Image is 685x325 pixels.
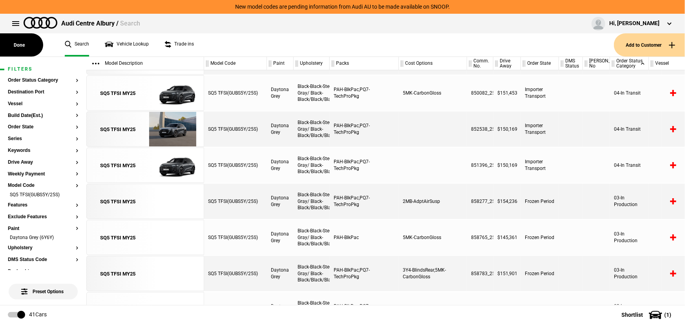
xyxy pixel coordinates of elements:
div: [PERSON_NAME] No [583,57,610,70]
div: Black-Black-Steel Gray/ Black-Black/Black/Black [294,256,330,291]
img: Audi_GUBS5Y_25S_GX_6Y6Y_PAH_WA2_6FJ_PQ7_53A_PYH_PWO_(Nadin:_53A_6FJ_C56_PAH_PQ7_PWO_PYH_WA2)_ext.png [145,112,200,147]
div: 5MK-CarbonGloss [399,75,467,111]
button: Model Code [8,183,79,188]
div: 03-In Production [610,256,649,291]
div: $150,169 [493,148,521,183]
div: 04-In Transit [610,111,649,147]
a: Search [65,33,89,57]
div: 851396_25 [467,148,493,183]
a: Trade ins [164,33,194,57]
div: PAH-BlkPac [330,220,399,255]
div: Importer Transport [521,75,559,111]
div: Daytona Grey [267,184,294,219]
img: Audi_GUBS5Y_25S_GX_6Y6Y_PAH_WA2_6FJ_PQ7_PYH_PWO_53D_(Nadin:_53D_6FJ_C56_PAH_PQ7_PWO_PYH_WA2)_ext.png [145,148,200,183]
a: SQ5 TFSI MY25 [91,112,145,147]
div: SQ5 TFSI(GUBS5Y/25S) [204,111,267,147]
div: Hi, [PERSON_NAME] [609,20,659,27]
button: Dealership [8,269,79,274]
button: Upholstery [8,245,79,251]
div: 858277_25 [467,184,493,219]
button: Exclude Features [8,214,79,220]
li: SQ5 TFSI(GUBS5Y/25S) [8,192,79,199]
a: SQ5 TFSI MY25 [91,220,145,256]
img: Audi_GUBS5Y_25S_GX_6Y6Y_PAH_5MK_WA2_6FJ_PQ7_PYH_PWO_53D_(Nadin:_53D_5MK_6FJ_C56_PAH_PQ7_PWO_PYH_W... [145,76,200,111]
button: Features [8,203,79,208]
button: Order State [8,124,79,130]
div: Importer Transport [521,111,559,147]
span: Shortlist [621,312,643,318]
div: 3Y4-BlindsRear,5MK-CarbonGloss [399,256,467,291]
img: png;base64,iVBORw0KGgoAAAANSUhEUgAAAAEAAAABCAQAAAC1HAwCAAAAC0lEQVR42mNkYAAAAAYAAjCB0C8AAAAASUVORK... [145,256,200,292]
a: SQ5 TFSI MY25 [91,256,145,292]
div: $145,361 [493,220,521,255]
div: SQ5 TFSI(GUBS5Y/25S) [204,75,267,111]
div: 858783_25 [467,256,493,291]
div: 5MK-CarbonGloss [399,220,467,255]
div: Comm. No. [467,57,493,70]
div: Black-Black-Steel Gray/ Black-Black/Black/Black [294,184,330,219]
section: Vessel [8,101,79,113]
div: PAH-BlkPac,PQ7-TechProPkg [330,111,399,147]
h1: Filters [8,67,79,72]
div: Black-Black-Steel Gray/ Black-Black/Black/Black [294,111,330,147]
button: Drive Away [8,160,79,165]
img: png;base64,iVBORw0KGgoAAAANSUhEUgAAAAEAAAABCAQAAAC1HAwCAAAAC0lEQVR42mNkYAAAAAYAAjCB0C8AAAAASUVORK... [145,220,200,256]
button: Build Date(Est.) [8,113,79,119]
div: Daytona Grey [267,148,294,183]
section: DMS Status Code [8,257,79,269]
div: SQ5 TFSI MY25 [100,126,136,133]
div: Order State [521,57,559,70]
section: Order Status Category [8,78,79,89]
div: Drive Away [493,57,521,70]
button: Add to Customer [614,33,685,57]
button: Vessel [8,101,79,107]
button: Destination Port [8,89,79,95]
section: Model CodeSQ5 TFSI(GUBS5Y/25S) [8,183,79,203]
div: Model Code [204,57,267,70]
div: 04-In Transit [610,148,649,183]
div: Daytona Grey [267,111,294,147]
div: Upholstery [294,57,329,70]
section: Build Date(Est.) [8,113,79,125]
div: 04-In Transit [610,75,649,111]
div: SQ5 TFSI(GUBS5Y/25S) [204,148,267,183]
section: Upholstery [8,245,79,257]
div: Frozen Period [521,256,559,291]
button: Weekly Payment [8,172,79,177]
span: Search [120,20,140,27]
section: Weekly Payment [8,172,79,183]
section: Drive Away [8,160,79,172]
section: Series [8,136,79,148]
section: Features [8,203,79,214]
div: Paint [267,57,293,70]
button: Keywords [8,148,79,153]
div: SQ5 TFSI(GUBS5Y/25S) [204,184,267,219]
div: $150,169 [493,111,521,147]
img: png;base64,iVBORw0KGgoAAAANSUhEUgAAAAEAAAABCAQAAAC1HAwCAAAAC0lEQVR42mNkYAAAAAYAAjCB0C8AAAAASUVORK... [145,184,200,219]
section: Exclude Features [8,214,79,226]
div: 858765_25 [467,220,493,255]
button: DMS Status Code [8,257,79,263]
div: PAH-BlkPac,PQ7-TechProPkg [330,148,399,183]
a: SQ5 TFSI MY25 [91,148,145,183]
section: Order State [8,124,79,136]
img: audi.png [24,17,57,29]
div: SQ5 TFSI MY25 [100,162,136,169]
button: Series [8,136,79,142]
button: Shortlist(1) [610,305,685,325]
div: $151,901 [493,256,521,291]
div: Black-Black-Steel Gray/ Black-Black/Black/Black [294,220,330,255]
div: Daytona Grey [267,256,294,291]
a: SQ5 TFSI MY25 [91,184,145,219]
section: Destination Port [8,89,79,101]
div: SQ5 TFSI MY25 [100,90,136,97]
div: Black-Black-Steel Gray/ Black-Black/Black/Black [294,75,330,111]
div: $154,236 [493,184,521,219]
span: Preset Options [23,279,64,294]
div: 03-In Production [610,184,649,219]
div: 850082_25 [467,75,493,111]
div: PAH-BlkPac,PQ7-TechProPkg [330,256,399,291]
div: Packs [330,57,398,70]
div: Daytona Grey [267,75,294,111]
div: Model Description [86,57,204,70]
